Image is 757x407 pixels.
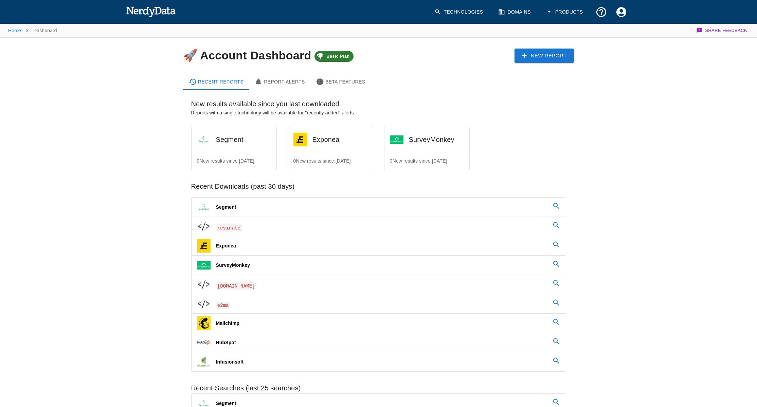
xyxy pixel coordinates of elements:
span: SurveyMonkey [216,262,250,268]
a: Exponea0New results since [DATE] [288,127,373,170]
div: Report Alerts [254,78,305,86]
a: Technologies [430,2,489,22]
span: HubSpot [216,340,236,345]
span: e2ma [216,302,231,309]
a: Segment [192,198,566,217]
a: Infusionsoft [192,352,566,371]
button: Account Settings [611,2,631,22]
h6: Recent Searches (last 25 searches) [191,383,566,393]
span: Segment [216,401,236,406]
p: Dashboard [33,27,57,34]
span: Infusionsoft [216,359,244,365]
a: Segment0New results since [DATE] [191,127,277,170]
a: HubSpot [192,333,566,352]
a: Home [8,28,21,33]
span: Exponea [216,243,236,248]
span: Segment [216,204,236,210]
span: Mailchimp [216,320,240,326]
p: 0 New results since [DATE] [390,158,447,164]
h6: Exponea [312,134,340,145]
h6: SurveyMonkey [409,134,454,145]
a: Domains [494,2,536,22]
a: SurveyMonkey0New results since [DATE] [384,127,470,170]
span: [DOMAIN_NAME] [216,282,257,290]
nav: breadcrumb [8,24,57,37]
h4: 🚀 Account Dashboard [183,49,354,62]
button: Products [542,2,589,22]
p: 0 New results since [DATE] [293,158,351,164]
a: Mailchimp [192,314,566,333]
a: revinate [192,217,566,236]
h6: Segment [216,134,244,145]
a: SurveyMonkey [192,256,566,275]
h6: Recent Downloads (past 30 days) [191,181,566,192]
button: Share Feedback [695,24,749,37]
span: Basic Plan [322,54,354,59]
img: NerdyData.com [126,5,176,18]
div: Beta Features [316,78,365,86]
a: e2ma [192,294,566,313]
span: revinate [216,224,242,232]
h6: New results available since you last downloaded [191,98,566,109]
a: Exponea [192,236,566,255]
button: Support and Documentation [591,2,611,22]
a: New Report [515,49,574,63]
p: 0 New results since [DATE] [197,158,254,164]
a: Basic Plan [314,49,354,62]
div: Recent Reports [188,78,244,86]
a: [DOMAIN_NAME] [192,275,566,294]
